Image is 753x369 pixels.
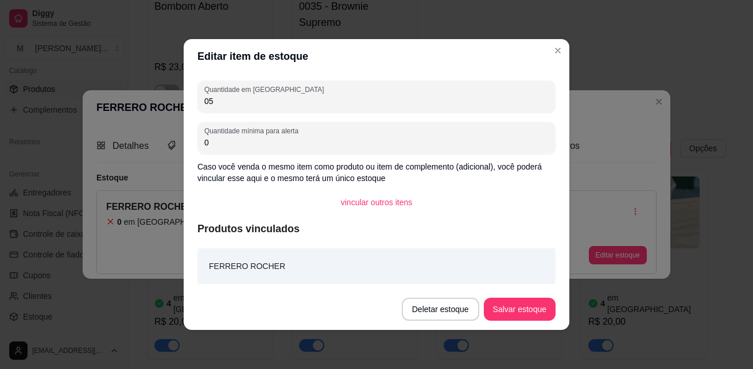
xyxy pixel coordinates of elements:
[197,221,556,237] article: Produtos vinculados
[402,298,479,321] button: Deletar estoque
[209,260,285,272] article: FERRERO ROCHER
[204,84,328,94] label: Quantidade em [GEOGRAPHIC_DATA]
[204,95,549,107] input: Quantidade em estoque
[184,39,569,74] header: Editar item de estoque
[197,161,556,184] p: Caso você venda o mesmo item como produto ou item de complemento (adicional), você poderá vincula...
[204,126,302,136] label: Quantidade mínima para alerta
[549,41,567,60] button: Close
[484,298,556,321] button: Salvar estoque
[204,137,549,148] input: Quantidade mínima para alerta
[332,191,422,214] button: vincular outros itens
